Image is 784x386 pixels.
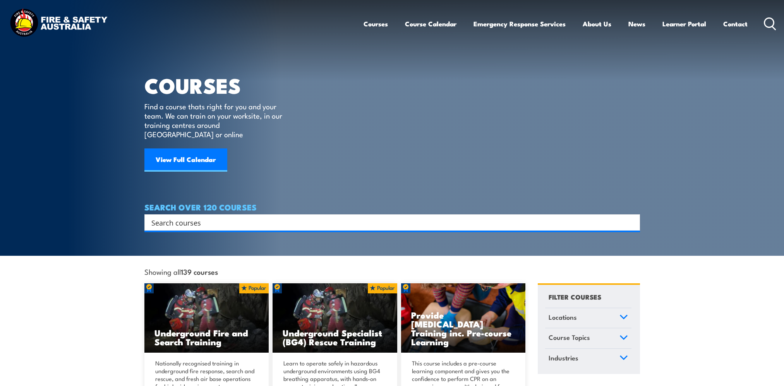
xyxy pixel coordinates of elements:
[153,217,624,228] form: Search form
[401,283,526,353] a: Provide [MEDICAL_DATA] Training inc. Pre-course Learning
[144,148,227,172] a: View Full Calendar
[549,353,578,363] span: Industries
[283,328,387,346] h3: Underground Specialist (BG4) Rescue Training
[549,332,590,343] span: Course Topics
[144,267,218,276] span: Showing all
[723,14,748,34] a: Contact
[628,14,645,34] a: News
[273,283,397,353] a: Underground Specialist (BG4) Rescue Training
[273,283,397,353] img: Underground mine rescue
[545,328,631,348] a: Course Topics
[405,14,456,34] a: Course Calendar
[549,312,577,322] span: Locations
[401,283,526,353] img: Low Voltage Rescue and Provide CPR
[411,310,516,346] h3: Provide [MEDICAL_DATA] Training inc. Pre-course Learning
[154,328,259,346] h3: Underground Fire and Search Training
[549,291,601,302] h4: FILTER COURSES
[144,203,640,211] h4: SEARCH OVER 120 COURSES
[364,14,388,34] a: Courses
[151,217,623,228] input: Search input
[545,308,631,328] a: Locations
[144,283,269,353] img: Underground mine rescue
[662,14,706,34] a: Learner Portal
[144,102,286,139] p: Find a course thats right for you and your team. We can train on your worksite, in our training c...
[181,266,218,277] strong: 139 courses
[144,76,293,94] h1: COURSES
[583,14,611,34] a: About Us
[473,14,566,34] a: Emergency Response Services
[144,283,269,353] a: Underground Fire and Search Training
[626,217,637,228] button: Search magnifier button
[545,349,631,369] a: Industries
